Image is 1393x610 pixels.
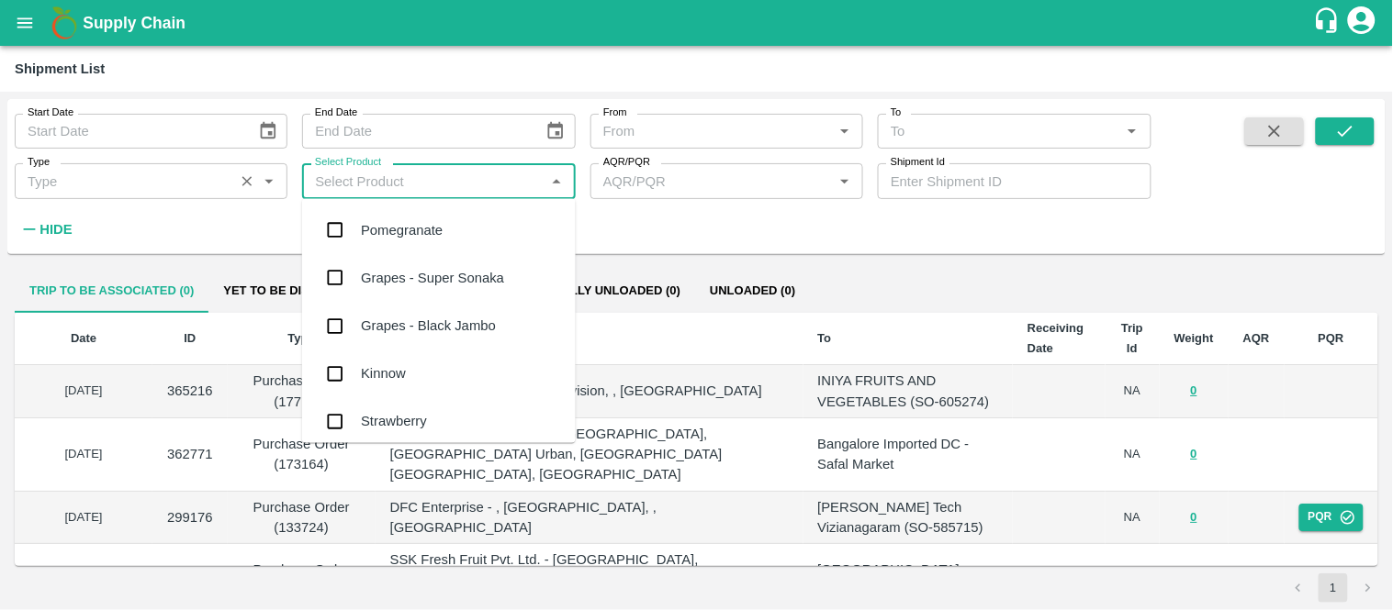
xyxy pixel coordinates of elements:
div: Strawberry [361,412,427,432]
b: Type [287,331,314,345]
strong: Hide [39,222,72,237]
button: Open [257,169,281,193]
input: To [883,119,1115,143]
button: Open [1120,119,1144,143]
b: Supply Chain [83,14,185,32]
p: [PERSON_NAME] - , Pune Division, , [GEOGRAPHIC_DATA] [390,381,789,401]
p: Purchase Order (133724) [242,497,361,538]
p: INIYA FRUITS AND VEGETABLES (SO-605274) [818,371,999,412]
td: [DATE] [15,492,152,545]
td: [DATE] [15,365,152,418]
button: Partially Unloaded (0) [512,269,695,313]
label: Shipment Id [891,155,945,170]
p: [PERSON_NAME] Tech Vizianagaram (SO-585715) [818,497,999,538]
div: Grapes - Super Sonaka [361,268,504,288]
button: 0 [1191,507,1197,528]
b: AQR [1243,331,1270,345]
div: account of current user [1345,4,1378,42]
input: Type [20,169,228,193]
button: Clear [235,169,260,194]
p: 362771 [167,444,213,464]
nav: pagination navigation [1281,573,1386,603]
td: [DATE] [15,418,152,492]
button: Open [833,169,857,193]
td: NA [1106,492,1160,545]
label: Type [28,155,50,170]
button: page 1 [1319,573,1348,603]
p: 365216 [167,381,213,401]
p: Bangalore Imported DC - Safal Market [818,434,999,475]
p: Purchase Order (173164) [242,434,361,475]
label: Select Product [315,155,381,170]
a: Supply Chain [83,10,1313,36]
img: logo [46,5,83,41]
button: Unloaded (0) [695,269,810,313]
button: Hide [15,214,77,245]
button: PQR [1299,504,1364,530]
p: 299176 [167,507,213,527]
input: Select Product [308,169,539,193]
b: Date [71,331,96,345]
input: From [596,119,827,143]
button: Choose date [538,114,573,149]
button: Trip to be associated (0) [15,269,208,313]
b: Trip Id [1121,321,1143,355]
div: Kinnow [361,364,406,384]
button: 0 [1191,381,1197,402]
td: NA [1106,365,1160,418]
b: ID [184,331,196,345]
input: End Date [302,114,531,149]
label: AQR/PQR [603,155,650,170]
p: Purchase Order (130621) [242,560,361,601]
button: Open [833,119,857,143]
p: DFC Enterprise - , [GEOGRAPHIC_DATA], , [GEOGRAPHIC_DATA] [390,497,789,538]
div: Pomegranate [361,220,443,240]
label: Start Date [28,105,73,120]
b: Receiving Date [1028,321,1084,355]
b: PQR [1319,331,1344,345]
td: NA [1106,418,1160,492]
button: Close [545,169,568,193]
p: Purchase Order (177165) [242,371,361,412]
button: Yet to be dispatched (0) [208,269,398,313]
p: [PERSON_NAME] & Sons - [GEOGRAPHIC_DATA], [GEOGRAPHIC_DATA] Urban, [GEOGRAPHIC_DATA] [GEOGRAPHIC_... [390,424,789,485]
input: Start Date [15,114,243,149]
button: 0 [1191,444,1197,465]
div: Shipment List [15,57,105,81]
button: Choose date [251,114,286,149]
button: open drawer [4,2,46,44]
p: [GEOGRAPHIC_DATA] Imported DC [818,560,999,601]
input: AQR/PQR [596,169,803,193]
label: End Date [315,105,357,120]
b: Weight [1174,331,1214,345]
div: customer-support [1313,6,1345,39]
input: Enter Shipment ID [878,163,1151,198]
label: To [891,105,902,120]
label: From [603,105,627,120]
div: Grapes - Black Jambo [361,316,496,336]
b: To [818,331,832,345]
